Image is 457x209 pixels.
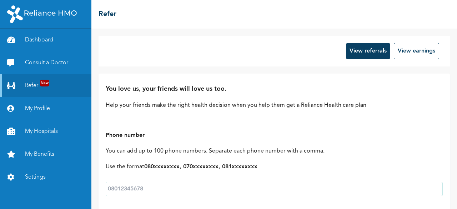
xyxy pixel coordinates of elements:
input: 08012345678 [106,182,443,196]
button: View referrals [346,43,390,59]
button: View earnings [394,43,439,59]
h2: Refer [99,9,116,20]
img: RelianceHMO's Logo [7,5,77,23]
b: 080xxxxxxxx, 070xxxxxxxx, 081xxxxxxxx [144,164,257,170]
p: Use the format [106,163,443,171]
span: New [40,80,49,86]
h3: Phone number [106,131,443,140]
p: You can add up to 100 phone numbers. Separate each phone number with a comma. [106,147,443,155]
p: Help your friends make the right health decision when you help them get a Reliance Health care plan [106,101,443,110]
h2: You love us, your friends will love us too. [106,84,443,94]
